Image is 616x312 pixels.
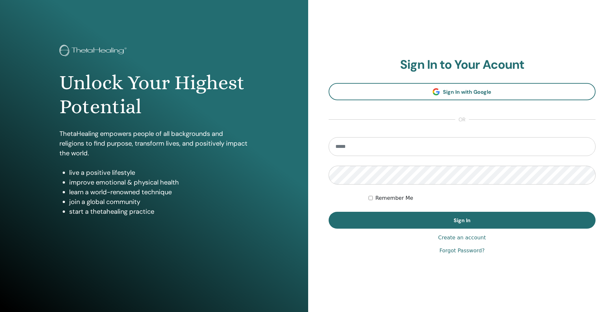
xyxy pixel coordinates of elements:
div: Keep me authenticated indefinitely or until I manually logout [369,194,596,202]
li: start a thetahealing practice [69,207,248,216]
li: learn a world-renowned technique [69,187,248,197]
a: Create an account [438,234,486,242]
li: join a global community [69,197,248,207]
span: or [455,116,469,124]
button: Sign In [329,212,596,229]
a: Sign In with Google [329,83,596,100]
li: live a positive lifestyle [69,168,248,177]
span: Sign In [454,217,471,224]
li: improve emotional & physical health [69,177,248,187]
h1: Unlock Your Highest Potential [59,71,248,119]
label: Remember Me [375,194,413,202]
p: ThetaHealing empowers people of all backgrounds and religions to find purpose, transform lives, a... [59,129,248,158]
a: Forgot Password? [439,247,484,255]
span: Sign In with Google [443,89,491,95]
h2: Sign In to Your Acount [329,57,596,72]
